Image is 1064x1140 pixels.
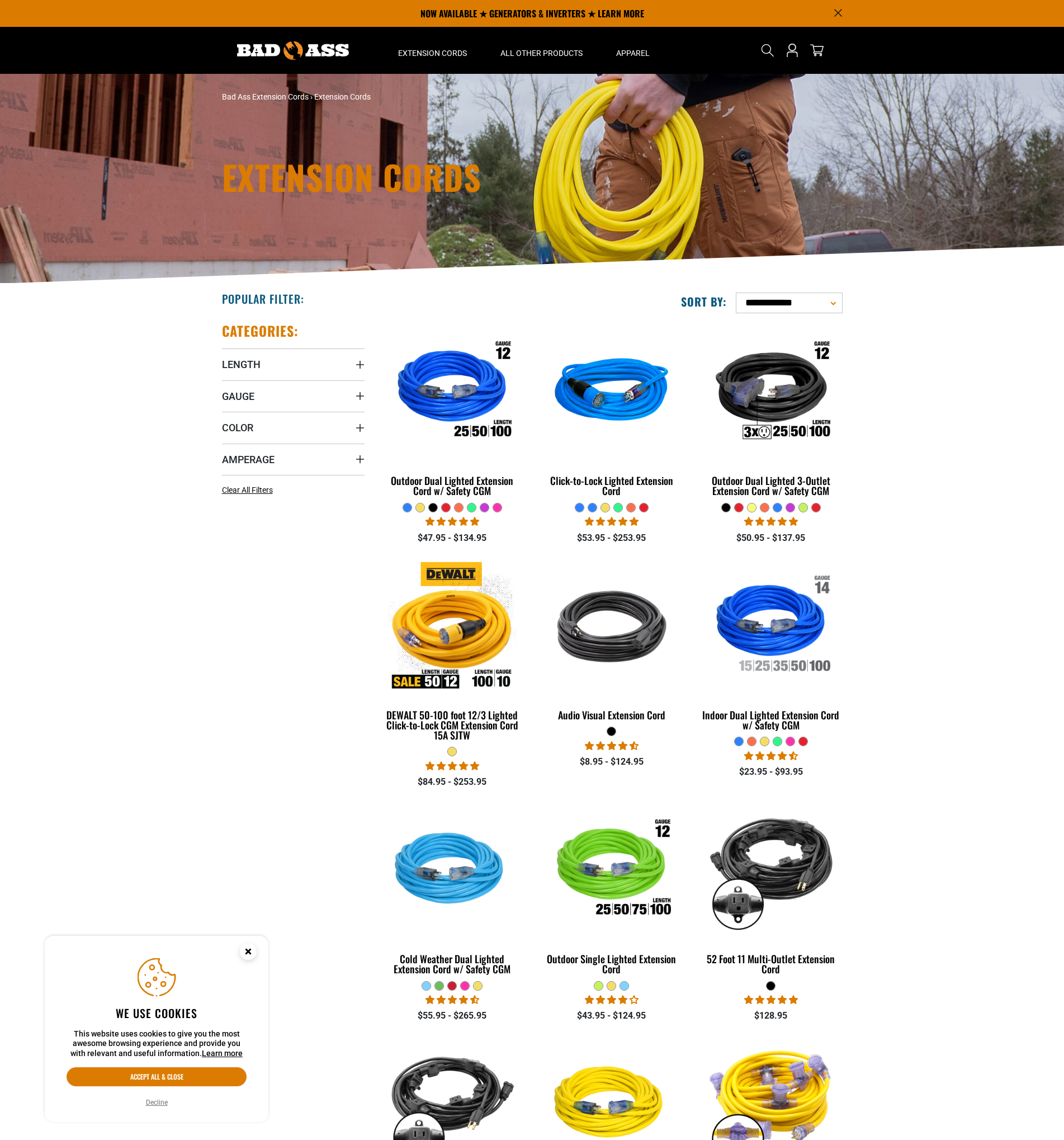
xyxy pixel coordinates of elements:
div: $128.95 [699,1009,842,1023]
summary: Gauge [222,380,365,412]
div: Audio Visual Extension Cord [540,710,683,720]
span: All Other Products [500,48,583,58]
nav: breadcrumbs [222,91,630,103]
summary: Extension Cords [381,27,484,74]
img: black [701,806,841,935]
img: DEWALT 50-100 foot 12/3 Lighted Click-to-Lock CGM Extension Cord 15A SJTW [382,562,523,690]
span: 4.87 stars [585,516,639,527]
span: Apparel [616,48,650,58]
summary: Length [222,348,365,380]
img: Indoor Dual Lighted Extension Cord w/ Safety CGM [701,562,841,690]
div: 52 Foot 11 Multi-Outlet Extension Cord [699,954,842,974]
span: › [310,92,313,101]
span: 4.62 stars [425,995,479,1005]
a: Bad Ass Extension Cords [222,92,309,101]
button: Decline [143,1097,171,1108]
span: 4.80 stars [744,516,798,527]
span: Extension Cords [314,92,371,101]
span: Length [222,358,261,371]
h2: Categories: [222,322,299,340]
img: Outdoor Dual Lighted Extension Cord w/ Safety CGM [382,328,523,456]
a: black 52 Foot 11 Multi-Outlet Extension Cord [699,800,842,981]
a: Outdoor Dual Lighted 3-Outlet Extension Cord w/ Safety CGM Outdoor Dual Lighted 3-Outlet Extensio... [699,322,842,502]
div: Outdoor Dual Lighted 3-Outlet Extension Cord w/ Safety CGM [699,475,842,496]
div: $23.95 - $93.95 [699,765,842,779]
a: black Audio Visual Extension Cord [540,557,683,727]
span: 4.40 stars [744,751,798,761]
a: Outdoor Dual Lighted Extension Cord w/ Safety CGM Outdoor Dual Lighted Extension Cord w/ Safety CGM [381,322,524,502]
span: 4.70 stars [585,741,639,751]
span: Gauge [222,390,254,403]
h1: Extension Cords [222,160,630,194]
div: $47.95 - $134.95 [381,531,524,545]
a: Light Blue Cold Weather Dual Lighted Extension Cord w/ Safety CGM [381,800,524,981]
img: Light Blue [382,806,523,935]
a: Clear All Filters [222,484,277,496]
div: Outdoor Dual Lighted Extension Cord w/ Safety CGM [381,475,524,496]
div: Cold Weather Dual Lighted Extension Cord w/ Safety CGM [381,954,524,974]
span: 4.95 stars [744,995,798,1005]
div: Indoor Dual Lighted Extension Cord w/ Safety CGM [699,710,842,730]
div: $84.95 - $253.95 [381,775,524,789]
span: 4.81 stars [425,516,479,527]
summary: All Other Products [484,27,599,74]
span: Clear All Filters [222,486,273,494]
a: Learn more [202,1049,243,1058]
img: Outdoor Dual Lighted 3-Outlet Extension Cord w/ Safety CGM [701,328,841,456]
label: Sort by: [681,294,727,309]
span: Amperage [222,453,275,466]
span: Color [222,421,253,434]
div: $43.95 - $124.95 [540,1009,683,1023]
img: black [541,562,682,690]
div: Outdoor Single Lighted Extension Cord [540,954,683,974]
div: $55.95 - $265.95 [381,1009,524,1023]
a: blue Click-to-Lock Lighted Extension Cord [540,322,683,502]
div: Click-to-Lock Lighted Extension Cord [540,475,683,496]
img: Bad Ass Extension Cords [237,41,349,60]
aside: Cookie Consent [45,936,268,1123]
img: Outdoor Single Lighted Extension Cord [541,806,682,935]
div: DEWALT 50-100 foot 12/3 Lighted Click-to-Lock CGM Extension Cord 15A SJTW [381,710,524,740]
p: This website uses cookies to give you the most awesome browsing experience and provide you with r... [67,1029,247,1059]
div: $53.95 - $253.95 [540,531,683,545]
a: DEWALT 50-100 foot 12/3 Lighted Click-to-Lock CGM Extension Cord 15A SJTW DEWALT 50-100 foot 12/3... [381,557,524,747]
h2: We use cookies [67,1006,247,1020]
a: Outdoor Single Lighted Extension Cord Outdoor Single Lighted Extension Cord [540,800,683,981]
h2: Popular Filter: [222,291,304,306]
div: $50.95 - $137.95 [699,531,842,545]
a: Indoor Dual Lighted Extension Cord w/ Safety CGM Indoor Dual Lighted Extension Cord w/ Safety CGM [699,557,842,737]
span: 4.84 stars [425,761,479,771]
button: Accept all & close [67,1067,247,1086]
img: blue [541,328,682,456]
summary: Color [222,412,365,443]
summary: Apparel [599,27,666,74]
div: $8.95 - $124.95 [540,755,683,769]
summary: Amperage [222,444,365,475]
summary: Search [759,41,777,59]
span: 4.00 stars [585,995,639,1005]
span: Extension Cords [398,48,467,58]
